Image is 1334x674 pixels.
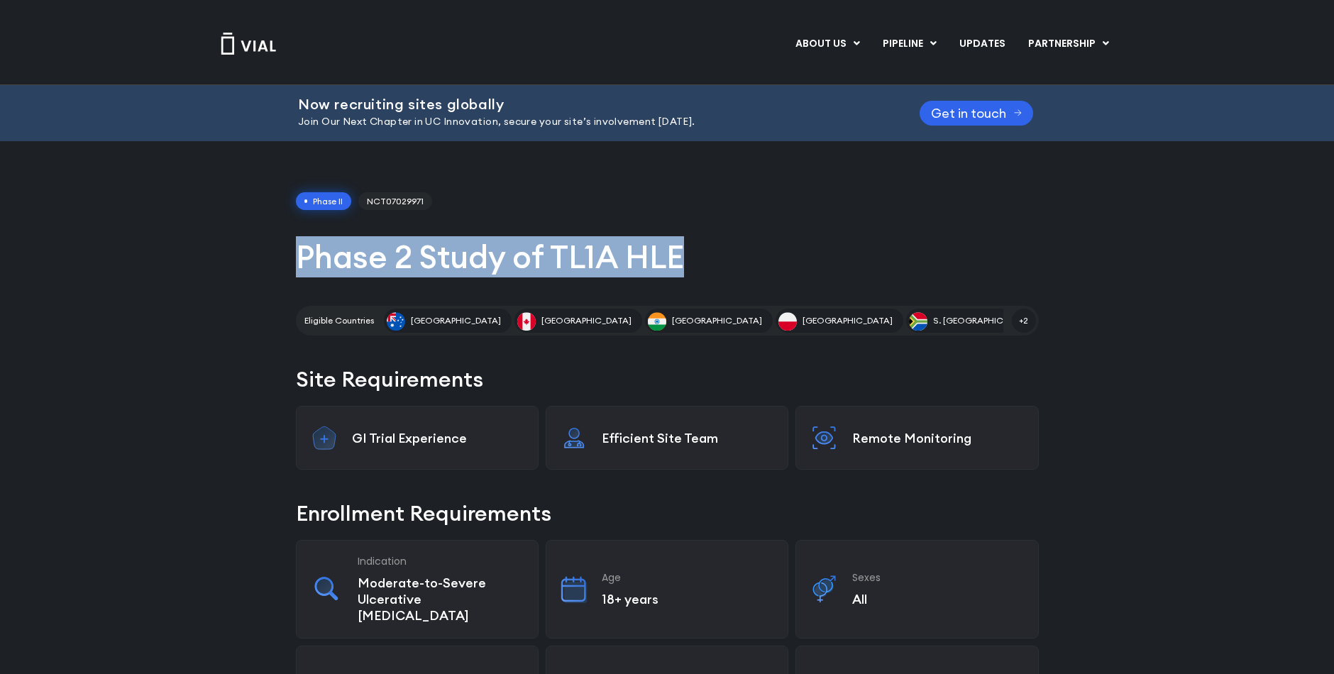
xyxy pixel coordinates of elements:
img: India [648,312,666,331]
a: PARTNERSHIPMenu Toggle [1017,32,1120,56]
h3: Age [602,571,773,584]
span: +2 [1012,309,1036,333]
span: [GEOGRAPHIC_DATA] [541,314,632,327]
p: All [852,591,1024,607]
h1: Phase 2 Study of TL1A HLE [296,236,1039,277]
h3: Sexes [852,571,1024,584]
img: Canada [517,312,536,331]
p: Moderate-to-Severe Ulcerative [MEDICAL_DATA] [358,575,524,624]
span: [GEOGRAPHIC_DATA] [803,314,893,327]
span: Phase II [296,192,352,211]
p: 18+ years [602,591,773,607]
h2: Site Requirements [296,364,1039,394]
span: S. [GEOGRAPHIC_DATA] [933,314,1033,327]
img: Vial Logo [220,33,277,55]
span: [GEOGRAPHIC_DATA] [411,314,501,327]
p: Remote Monitoring [852,430,1024,446]
p: Join Our Next Chapter in UC Innovation, secure your site’s involvement [DATE]. [298,114,884,130]
h3: Indication [358,555,524,568]
img: S. Africa [909,312,927,331]
p: GI Trial Experience [352,430,524,446]
a: UPDATES [948,32,1016,56]
a: PIPELINEMenu Toggle [871,32,947,56]
h2: Enrollment Requirements [296,498,1039,529]
span: Get in touch [931,108,1006,118]
img: Australia [387,312,405,331]
span: [GEOGRAPHIC_DATA] [672,314,762,327]
h2: Now recruiting sites globally [298,96,884,112]
h2: Eligible Countries [304,314,374,327]
span: NCT07029971 [358,192,432,211]
img: Poland [778,312,797,331]
a: ABOUT USMenu Toggle [784,32,871,56]
p: Efficient Site Team [602,430,773,446]
a: Get in touch [920,101,1033,126]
